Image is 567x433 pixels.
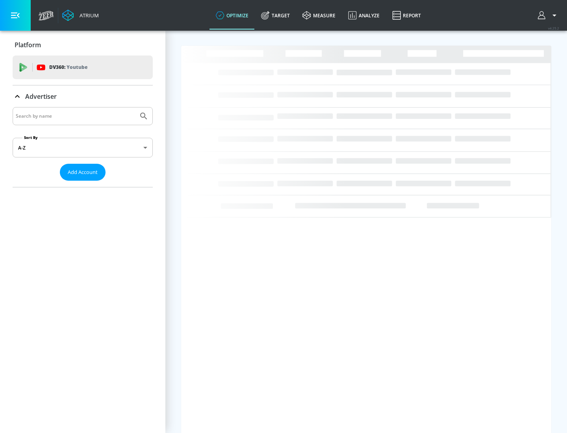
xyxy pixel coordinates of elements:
nav: list of Advertiser [13,181,153,187]
button: Add Account [60,164,106,181]
p: Platform [15,41,41,49]
p: DV360: [49,63,87,72]
p: Youtube [67,63,87,71]
div: Platform [13,34,153,56]
span: v 4.25.2 [548,26,559,30]
div: Advertiser [13,85,153,107]
a: Target [255,1,296,30]
div: DV360: Youtube [13,56,153,79]
a: Report [386,1,427,30]
a: Atrium [62,9,99,21]
div: A-Z [13,138,153,157]
span: Add Account [68,168,98,177]
a: measure [296,1,342,30]
a: optimize [209,1,255,30]
div: Atrium [76,12,99,19]
p: Advertiser [25,92,57,101]
div: Advertiser [13,107,153,187]
a: Analyze [342,1,386,30]
input: Search by name [16,111,135,121]
label: Sort By [22,135,39,140]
